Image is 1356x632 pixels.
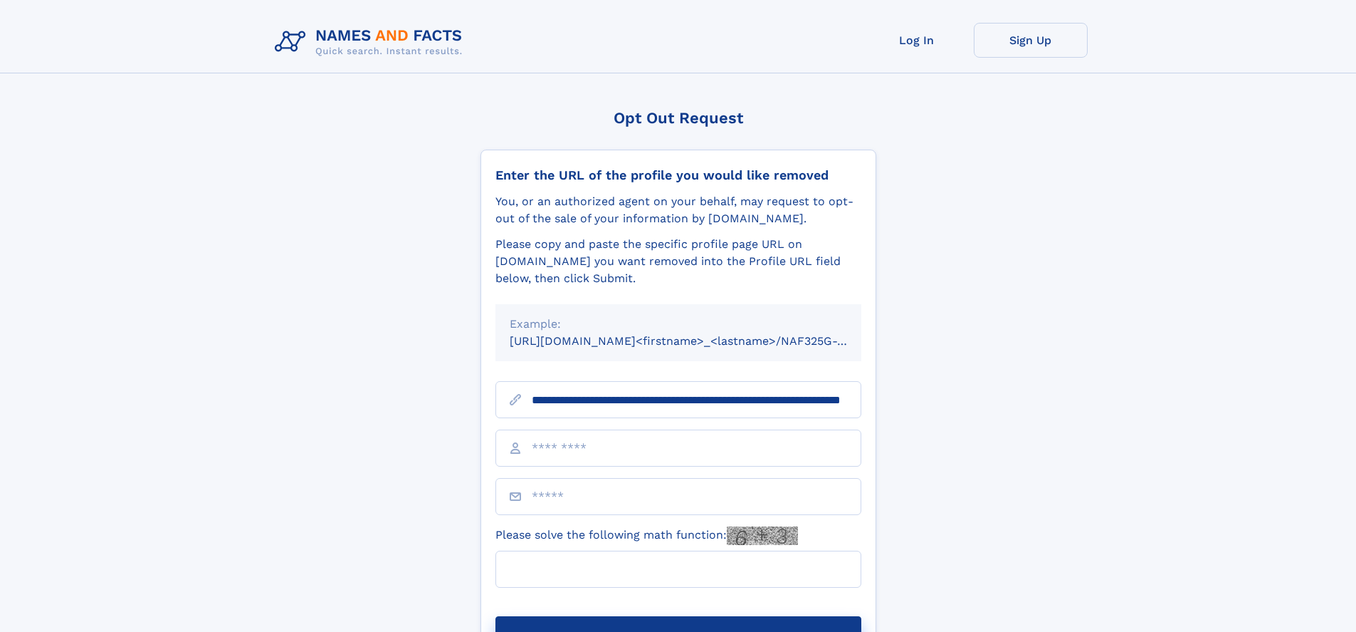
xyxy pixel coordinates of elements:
[510,316,847,333] div: Example:
[510,334,888,348] small: [URL][DOMAIN_NAME]<firstname>_<lastname>/NAF325G-xxxxxxxx
[495,167,861,183] div: Enter the URL of the profile you would like removed
[495,193,861,227] div: You, or an authorized agent on your behalf, may request to opt-out of the sale of your informatio...
[480,109,876,127] div: Opt Out Request
[495,527,798,545] label: Please solve the following math function:
[269,23,474,61] img: Logo Names and Facts
[974,23,1088,58] a: Sign Up
[860,23,974,58] a: Log In
[495,236,861,287] div: Please copy and paste the specific profile page URL on [DOMAIN_NAME] you want removed into the Pr...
